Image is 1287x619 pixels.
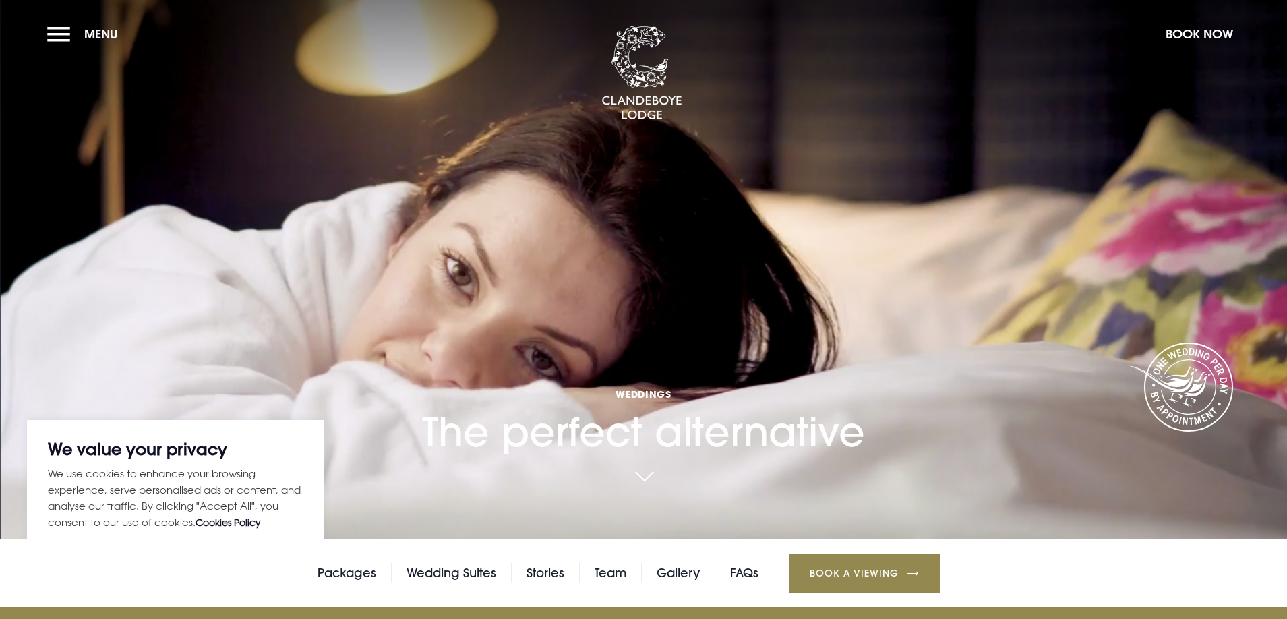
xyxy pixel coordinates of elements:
h1: The perfect alternative [422,312,865,456]
a: Stories [527,563,564,583]
div: We value your privacy [27,420,324,592]
button: Menu [47,20,125,49]
a: Cookies Policy [196,517,261,528]
img: Clandeboye Lodge [601,26,682,121]
a: Gallery [657,563,700,583]
span: Menu [84,26,118,42]
span: Weddings [422,388,865,401]
a: Book a Viewing [789,554,940,593]
p: We value your privacy [48,441,303,457]
a: Packages [318,563,376,583]
a: Team [595,563,626,583]
a: Wedding Suites [407,563,496,583]
p: We use cookies to enhance your browsing experience, serve personalised ads or content, and analys... [48,465,303,531]
button: Book Now [1159,20,1240,49]
a: FAQs [730,563,758,583]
